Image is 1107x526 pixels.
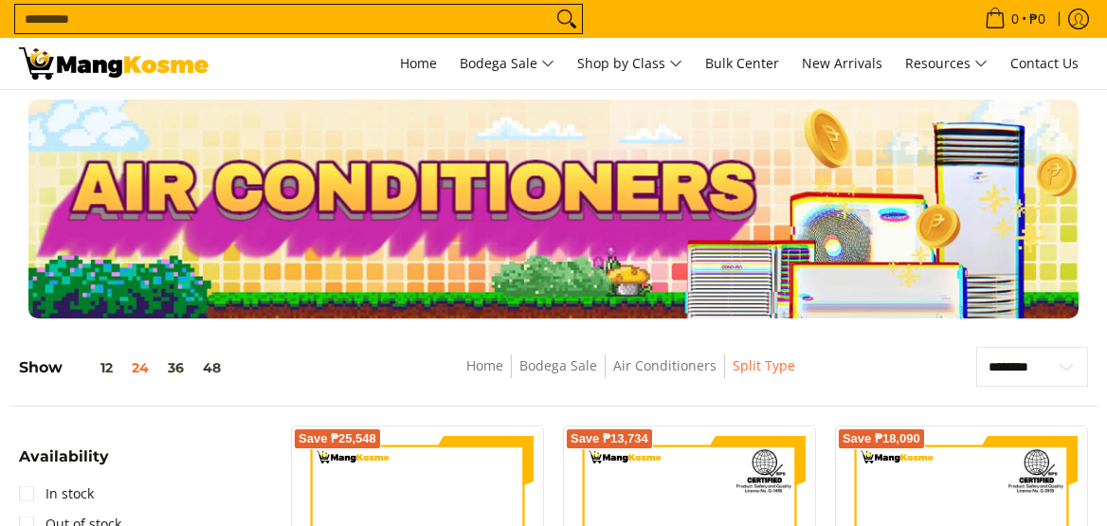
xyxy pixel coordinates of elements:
span: Save ₱13,734 [571,433,648,444]
span: Save ₱18,090 [843,433,920,444]
span: Resources [905,52,988,76]
a: Bodega Sale [450,38,564,89]
a: Bodega Sale [519,356,597,374]
button: 36 [158,360,193,375]
span: ₱0 [1026,12,1048,26]
nav: Breadcrumbs [347,354,916,397]
span: Contact Us [1010,54,1079,72]
span: 0 [1008,12,1022,26]
span: New Arrivals [802,54,882,72]
a: Contact Us [1001,38,1088,89]
span: Split Type [733,354,795,378]
span: • [979,9,1051,29]
a: New Arrivals [792,38,892,89]
img: Bodega Sale Aircon l Mang Kosme: Home Appliances Warehouse Sale Split Type [19,47,209,80]
button: 24 [122,360,158,375]
button: 48 [193,360,230,375]
span: Bodega Sale [460,52,554,76]
a: Bulk Center [696,38,789,89]
span: Shop by Class [577,52,682,76]
h5: Show [19,358,230,377]
nav: Main Menu [227,38,1088,89]
summary: Open [19,449,109,479]
a: Home [390,38,446,89]
a: In stock [19,479,94,509]
span: Bulk Center [705,54,779,72]
a: Shop by Class [568,38,692,89]
span: Save ₱25,548 [299,433,376,444]
span: Home [400,54,437,72]
a: Home [466,356,503,374]
span: Availability [19,449,109,464]
button: Search [552,5,582,33]
a: Resources [896,38,997,89]
a: Air Conditioners [613,356,717,374]
button: 12 [63,360,122,375]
